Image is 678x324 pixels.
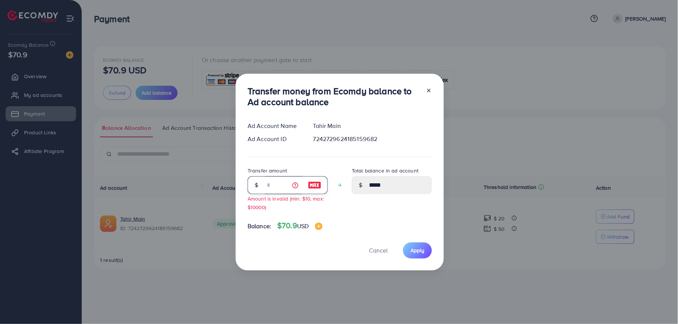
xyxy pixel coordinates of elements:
span: USD [297,222,309,230]
label: Total balance in ad account [352,167,418,174]
span: Apply [411,247,424,254]
h3: Transfer money from Ecomdy balance to Ad account balance [248,86,420,107]
img: image [315,223,323,230]
button: Apply [403,242,432,259]
div: Ad Account Name [242,122,307,130]
small: Amount is invalid (min: $10, max: $10000) [248,195,324,211]
span: Cancel [369,246,388,254]
label: Transfer amount [248,167,287,174]
span: Balance: [248,222,271,230]
button: Cancel [360,242,397,259]
div: Ad Account ID [242,135,307,143]
img: image [308,181,321,190]
div: Tahir Main [307,122,438,130]
h4: $70.9 [277,221,322,230]
div: 7242729624185159682 [307,135,438,143]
